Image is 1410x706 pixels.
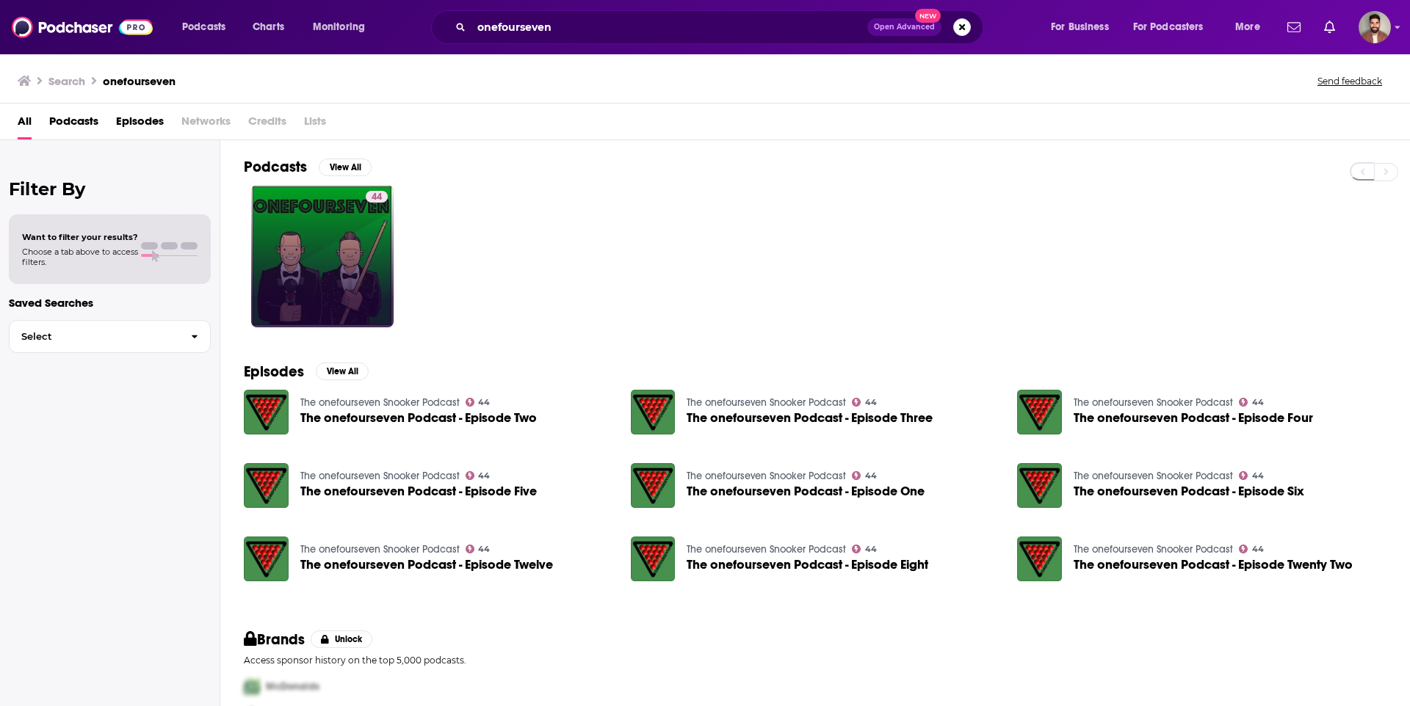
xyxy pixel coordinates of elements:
[1239,545,1264,553] a: 44
[631,536,676,581] img: The onefourseven Podcast - Episode Eight
[244,630,305,649] h2: Brands
[687,485,925,498] a: The onefourseven Podcast - Episode One
[313,17,365,37] span: Monitoring
[1017,390,1062,434] img: The onefourseven Podcast - Episode Four
[1124,15,1225,39] button: open menu
[466,471,491,480] a: 44
[1313,75,1386,87] button: Send feedback
[18,109,32,139] a: All
[852,545,877,553] a: 44
[372,190,382,205] span: 44
[1017,536,1062,581] a: The onefourseven Podcast - Episode Twenty Two
[182,17,225,37] span: Podcasts
[445,10,997,44] div: Search podcasts, credits, & more...
[852,398,877,407] a: 44
[49,109,98,139] a: Podcasts
[9,320,211,353] button: Select
[1252,473,1264,479] span: 44
[172,15,245,39] button: open menu
[22,232,138,242] span: Want to filter your results?
[300,396,460,409] a: The onefourseven Snooker Podcast
[238,672,266,702] img: First Pro Logo
[116,109,164,139] a: Episodes
[244,390,289,434] img: The onefourseven Podcast - Episode Two
[1074,558,1353,571] a: The onefourseven Podcast - Episode Twenty Two
[867,18,941,36] button: Open AdvancedNew
[631,390,676,434] a: The onefourseven Podcast - Episode Three
[1359,11,1391,43] img: User Profile
[244,463,289,508] img: The onefourseven Podcast - Episode Five
[9,178,211,200] h2: Filter By
[366,191,388,203] a: 44
[1252,546,1264,553] span: 44
[251,185,394,327] a: 44
[1252,399,1264,406] span: 44
[103,74,176,88] h3: onefourseven
[12,13,153,41] img: Podchaser - Follow, Share and Rate Podcasts
[865,399,877,406] span: 44
[874,23,935,31] span: Open Advanced
[300,558,553,571] a: The onefourseven Podcast - Episode Twelve
[1359,11,1391,43] span: Logged in as calmonaghan
[304,109,326,139] span: Lists
[248,109,286,139] span: Credits
[687,558,928,571] a: The onefourseven Podcast - Episode Eight
[303,15,384,39] button: open menu
[243,15,293,39] a: Charts
[300,470,460,482] a: The onefourseven Snooker Podcast
[311,630,373,648] button: Unlock
[244,655,1386,666] p: Access sponsor history on the top 5,000 podcasts.
[9,296,211,310] p: Saved Searches
[253,17,284,37] span: Charts
[1239,471,1264,480] a: 44
[865,473,877,479] span: 44
[300,412,537,424] a: The onefourseven Podcast - Episode Two
[266,680,319,693] span: McDonalds
[1281,15,1306,40] a: Show notifications dropdown
[687,470,846,482] a: The onefourseven Snooker Podcast
[478,473,490,479] span: 44
[300,543,460,556] a: The onefourseven Snooker Podcast
[1235,17,1260,37] span: More
[852,471,877,480] a: 44
[1239,398,1264,407] a: 44
[1074,396,1233,409] a: The onefourseven Snooker Podcast
[1074,412,1313,424] a: The onefourseven Podcast - Episode Four
[915,9,941,23] span: New
[181,109,231,139] span: Networks
[687,396,846,409] a: The onefourseven Snooker Podcast
[1074,470,1233,482] a: The onefourseven Snooker Podcast
[244,363,369,381] a: EpisodesView All
[1225,15,1279,39] button: open menu
[1041,15,1127,39] button: open menu
[466,398,491,407] a: 44
[1074,543,1233,556] a: The onefourseven Snooker Podcast
[1051,17,1109,37] span: For Business
[1017,463,1062,508] img: The onefourseven Podcast - Episode Six
[478,546,490,553] span: 44
[22,247,138,267] span: Choose a tab above to access filters.
[1074,485,1304,498] span: The onefourseven Podcast - Episode Six
[631,463,676,508] a: The onefourseven Podcast - Episode One
[319,159,372,176] button: View All
[1133,17,1204,37] span: For Podcasters
[865,546,877,553] span: 44
[316,363,369,380] button: View All
[244,536,289,581] img: The onefourseven Podcast - Episode Twelve
[244,158,307,176] h2: Podcasts
[471,15,867,39] input: Search podcasts, credits, & more...
[687,543,846,556] a: The onefourseven Snooker Podcast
